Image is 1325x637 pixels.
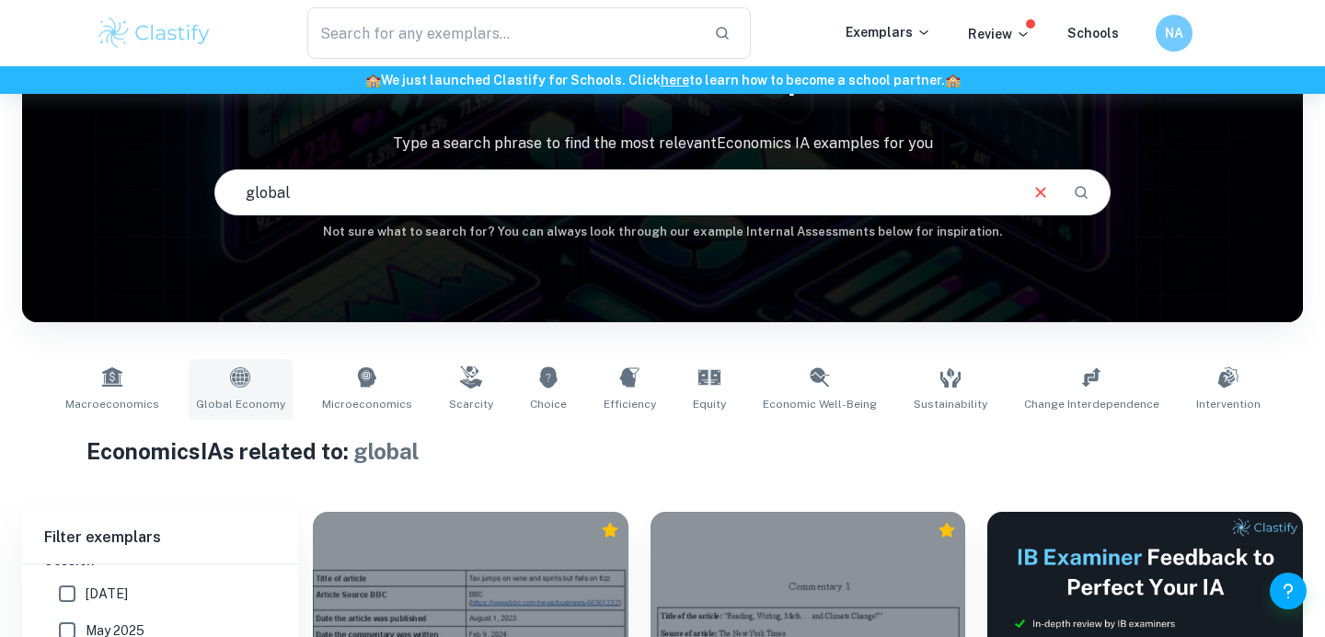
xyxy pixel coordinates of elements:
span: Sustainability [914,396,987,412]
span: 🏫 [365,73,381,87]
h6: Not sure what to search for? You can always look through our example Internal Assessments below f... [22,223,1303,241]
div: Premium [938,521,956,539]
a: here [661,73,689,87]
span: Intervention [1196,396,1261,412]
p: Type a search phrase to find the most relevant Economics IA examples for you [22,133,1303,155]
span: 🏫 [945,73,961,87]
span: [DATE] [86,584,128,604]
span: Microeconomics [322,396,412,412]
button: NA [1156,15,1192,52]
h1: Economics IAs related to: [86,434,1239,468]
span: Scarcity [449,396,493,412]
button: Clear [1023,175,1058,210]
p: Review [968,24,1031,44]
input: E.g. smoking and tax, tariffs, global economy... [215,167,1016,218]
h6: NA [1164,23,1185,43]
button: Search [1066,177,1097,208]
h6: We just launched Clastify for Schools. Click to learn how to become a school partner. [4,70,1321,90]
span: Macroeconomics [65,396,159,412]
img: Clastify logo [96,15,213,52]
input: Search for any exemplars... [307,7,699,59]
span: Economic Well-Being [763,396,877,412]
p: Exemplars [846,22,931,42]
div: Premium [601,521,619,539]
span: Efficiency [604,396,656,412]
span: Choice [530,396,567,412]
span: Global Economy [196,396,285,412]
span: Change Interdependence [1024,396,1159,412]
span: global [353,438,419,464]
a: Schools [1067,26,1119,41]
button: Help and Feedback [1270,573,1307,609]
span: Equity [693,396,726,412]
h6: Filter exemplars [22,512,298,563]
